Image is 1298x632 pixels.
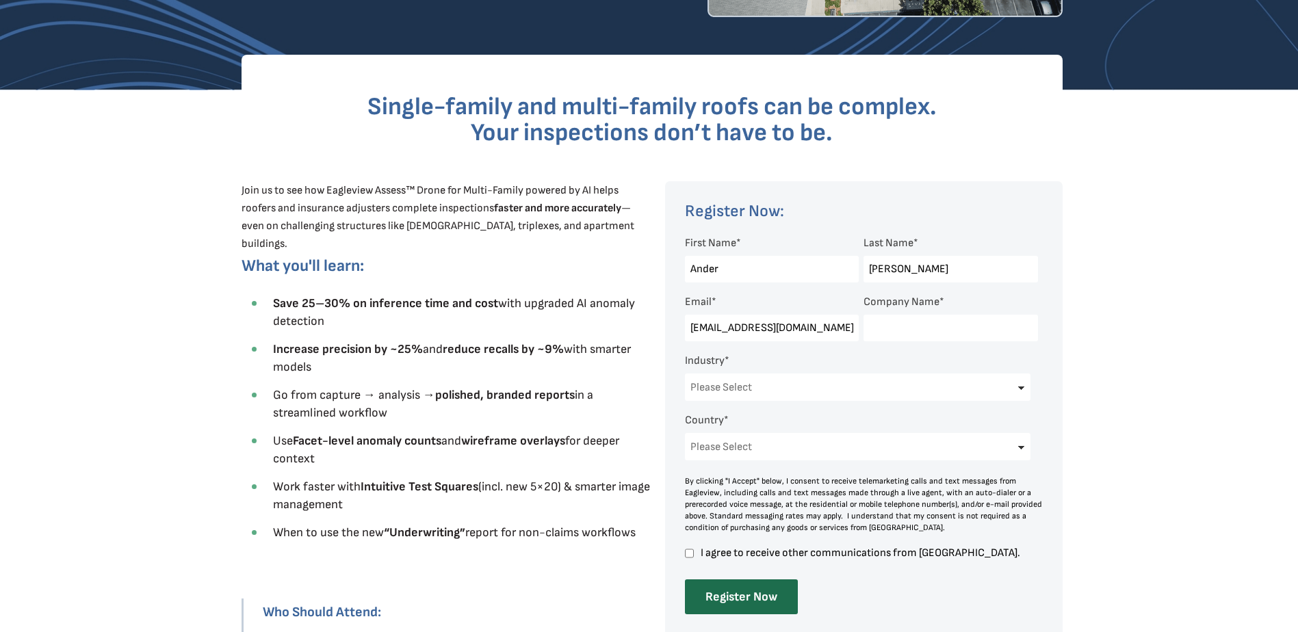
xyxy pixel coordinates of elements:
span: Work faster with (incl. new 5×20) & smarter image management [273,479,650,512]
strong: wireframe overlays [461,434,565,448]
strong: Who Should Attend: [263,604,381,620]
input: Register Now [685,579,798,614]
strong: polished, branded reports [435,388,575,402]
strong: Save 25–30% on inference time and cost [273,296,498,311]
span: and with smarter models [273,342,631,374]
span: Last Name [864,237,913,250]
div: By clicking "I Accept" below, I consent to receive telemarketing calls and text messages from Eag... [685,475,1043,534]
span: First Name [685,237,736,250]
span: Country [685,414,724,427]
strong: Increase precision by ~25% [273,342,423,356]
input: I agree to receive other communications from [GEOGRAPHIC_DATA]. [685,547,694,559]
span: When to use the new report for non-claims workflows [273,525,636,540]
span: Email [685,295,712,308]
strong: faster and more accurately [494,202,621,215]
span: Register Now: [685,201,784,221]
strong: “Underwriting” [384,525,465,540]
strong: reduce recalls by ~9% [443,342,564,356]
span: Join us to see how Eagleview Assess™ Drone for Multi-Family powered by AI helps roofers and insur... [242,184,634,250]
span: Single-family and multi-family roofs can be complex. [367,92,937,122]
span: Use and for deeper context [273,434,619,466]
span: What you'll learn: [242,256,364,276]
span: Industry [685,354,725,367]
span: Your inspections don’t have to be. [471,118,833,148]
strong: Facet-level anomaly counts [293,434,441,448]
strong: Intuitive Test Squares [361,479,478,494]
span: I agree to receive other communications from [GEOGRAPHIC_DATA]. [699,547,1038,559]
span: Company Name [864,295,939,308]
span: with upgraded AI anomaly detection [273,296,635,328]
span: Go from capture → analysis → in a streamlined workflow [273,388,593,420]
